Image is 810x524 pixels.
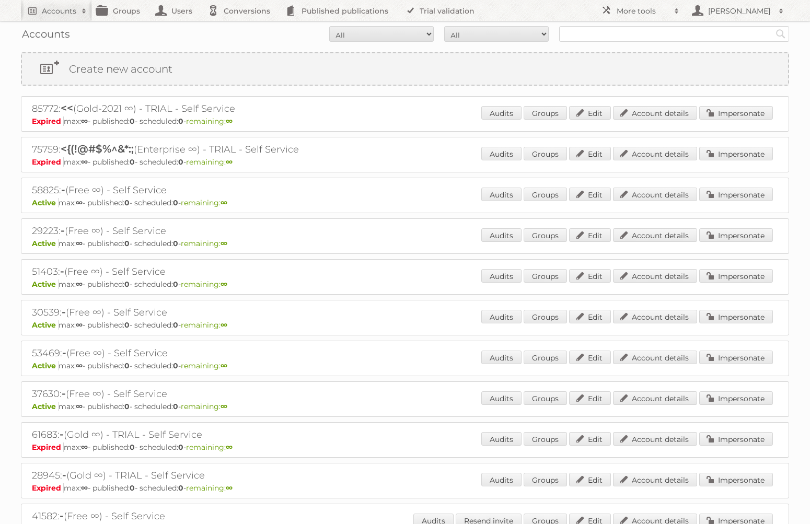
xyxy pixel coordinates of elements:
[81,117,88,126] strong: ∞
[32,483,778,493] p: max: - published: - scheduled: -
[613,228,697,242] a: Account details
[32,361,778,370] p: max: - published: - scheduled: -
[32,117,778,126] p: max: - published: - scheduled: -
[613,188,697,201] a: Account details
[524,188,567,201] a: Groups
[524,228,567,242] a: Groups
[60,428,64,440] span: -
[569,351,611,364] a: Edit
[699,310,773,323] a: Impersonate
[76,361,83,370] strong: ∞
[62,306,66,318] span: -
[481,228,522,242] a: Audits
[60,509,64,522] span: -
[32,483,64,493] span: Expired
[705,6,773,16] h2: [PERSON_NAME]
[617,6,669,16] h2: More tools
[481,473,522,486] a: Audits
[32,280,59,289] span: Active
[613,269,697,283] a: Account details
[22,53,788,85] a: Create new account
[130,483,135,493] strong: 0
[226,117,233,126] strong: ∞
[524,269,567,283] a: Groups
[186,157,233,167] span: remaining:
[32,117,64,126] span: Expired
[773,26,789,42] input: Search
[81,157,88,167] strong: ∞
[32,346,398,360] h2: 53469: (Free ∞) - Self Service
[76,280,83,289] strong: ∞
[32,320,778,330] p: max: - published: - scheduled: -
[481,391,522,405] a: Audits
[32,443,64,452] span: Expired
[32,157,778,167] p: max: - published: - scheduled: -
[569,106,611,120] a: Edit
[699,188,773,201] a: Impersonate
[130,157,135,167] strong: 0
[699,351,773,364] a: Impersonate
[32,239,778,248] p: max: - published: - scheduled: -
[32,183,398,197] h2: 58825: (Free ∞) - Self Service
[569,391,611,405] a: Edit
[32,224,398,238] h2: 29223: (Free ∞) - Self Service
[124,361,130,370] strong: 0
[226,157,233,167] strong: ∞
[569,269,611,283] a: Edit
[32,143,398,156] h2: 75759: (Enterprise ∞) - TRIAL - Self Service
[569,473,611,486] a: Edit
[699,147,773,160] a: Impersonate
[613,432,697,446] a: Account details
[569,432,611,446] a: Edit
[226,443,233,452] strong: ∞
[613,473,697,486] a: Account details
[699,473,773,486] a: Impersonate
[226,483,233,493] strong: ∞
[61,102,73,114] span: <<
[32,320,59,330] span: Active
[61,183,65,196] span: -
[481,351,522,364] a: Audits
[32,198,59,207] span: Active
[173,320,178,330] strong: 0
[76,320,83,330] strong: ∞
[221,402,227,411] strong: ∞
[481,188,522,201] a: Audits
[32,306,398,319] h2: 30539: (Free ∞) - Self Service
[699,269,773,283] a: Impersonate
[32,102,398,115] h2: 85772: (Gold-2021 ∞) - TRIAL - Self Service
[124,239,130,248] strong: 0
[613,310,697,323] a: Account details
[42,6,76,16] h2: Accounts
[124,402,130,411] strong: 0
[32,361,59,370] span: Active
[178,443,183,452] strong: 0
[32,387,398,401] h2: 37630: (Free ∞) - Self Service
[181,198,227,207] span: remaining:
[178,157,183,167] strong: 0
[76,239,83,248] strong: ∞
[699,432,773,446] a: Impersonate
[181,280,227,289] span: remaining:
[32,428,398,441] h2: 61683: (Gold ∞) - TRIAL - Self Service
[613,351,697,364] a: Account details
[124,198,130,207] strong: 0
[221,239,227,248] strong: ∞
[61,224,65,237] span: -
[173,239,178,248] strong: 0
[62,346,66,359] span: -
[76,198,83,207] strong: ∞
[524,351,567,364] a: Groups
[699,228,773,242] a: Impersonate
[481,310,522,323] a: Audits
[32,402,778,411] p: max: - published: - scheduled: -
[524,310,567,323] a: Groups
[699,106,773,120] a: Impersonate
[124,280,130,289] strong: 0
[186,443,233,452] span: remaining:
[62,469,66,481] span: -
[181,361,227,370] span: remaining:
[569,147,611,160] a: Edit
[32,509,398,523] h2: 41582: (Free ∞) - Self Service
[178,117,183,126] strong: 0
